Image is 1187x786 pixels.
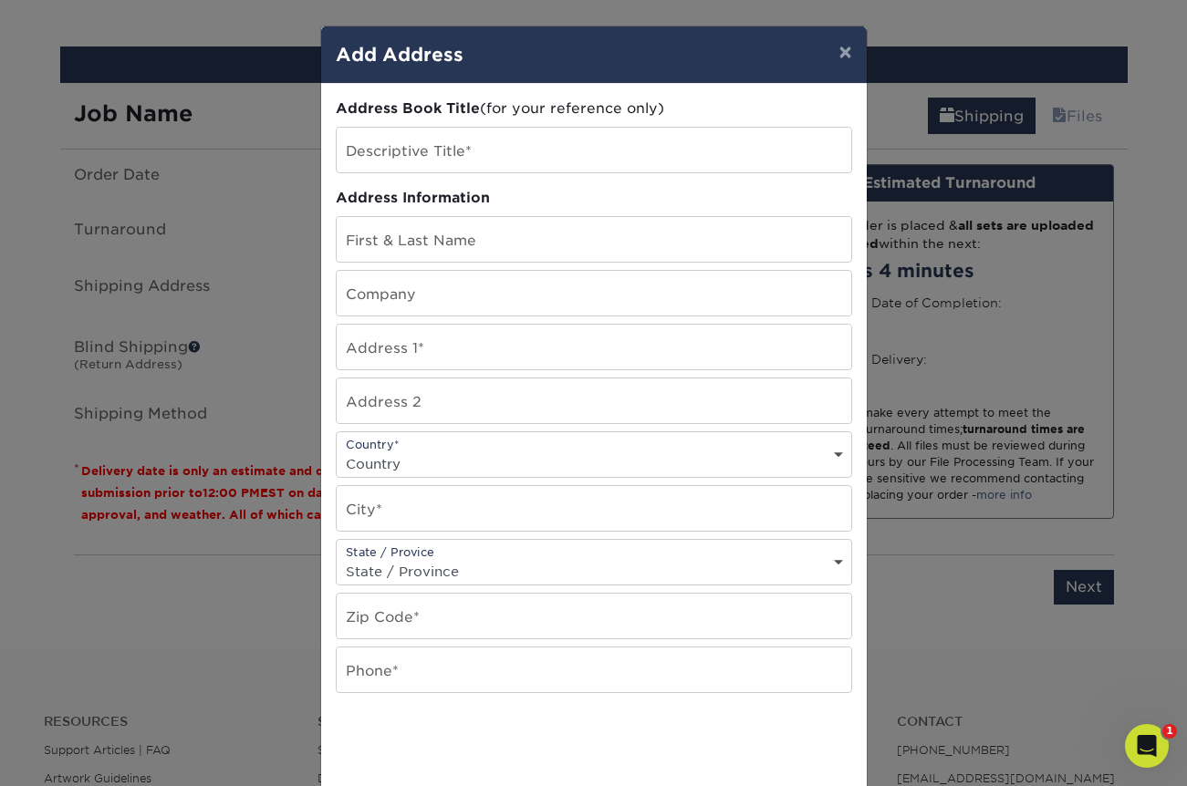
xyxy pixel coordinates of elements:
[336,715,613,786] iframe: reCAPTCHA
[336,41,852,68] h4: Add Address
[1162,724,1177,739] span: 1
[336,188,852,209] div: Address Information
[824,26,866,78] button: ×
[336,98,852,119] div: (for your reference only)
[1125,724,1169,768] iframe: Intercom live chat
[336,99,480,117] span: Address Book Title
